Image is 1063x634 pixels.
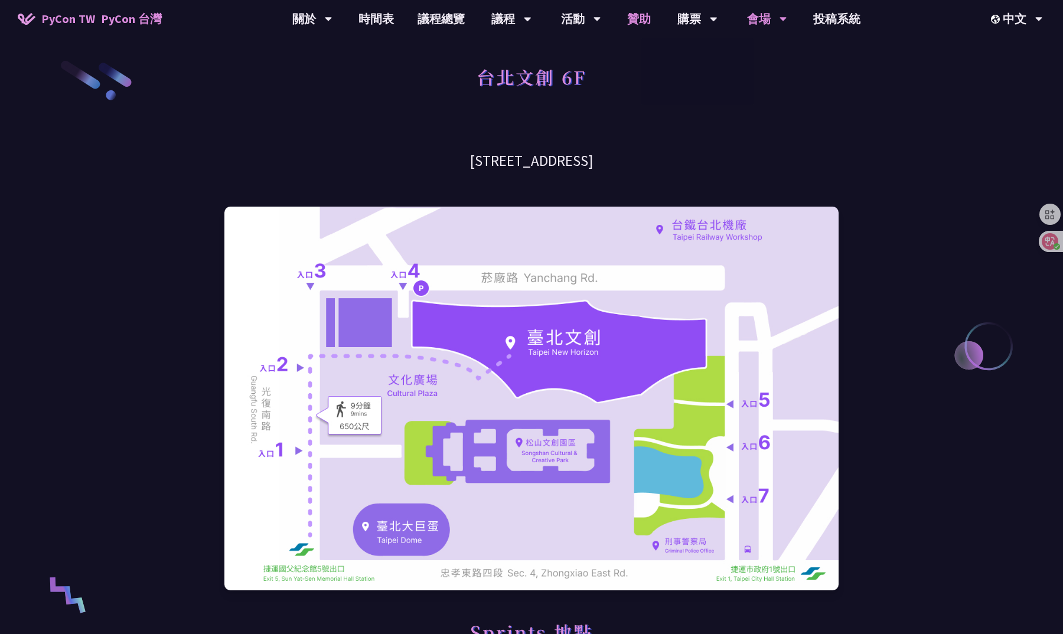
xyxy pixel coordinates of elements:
span: PyCon TW [41,10,162,28]
h1: 台北文創 6F [477,59,586,94]
img: Locale Icon [991,15,1003,24]
img: 會場地圖 [224,207,839,590]
a: PyCon TW PyCon 台灣 [6,4,174,34]
img: Home icon of PyCon TW 2025 [18,13,35,25]
font: PyCon 台灣 [101,11,162,26]
h3: [STREET_ADDRESS] [224,151,839,171]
